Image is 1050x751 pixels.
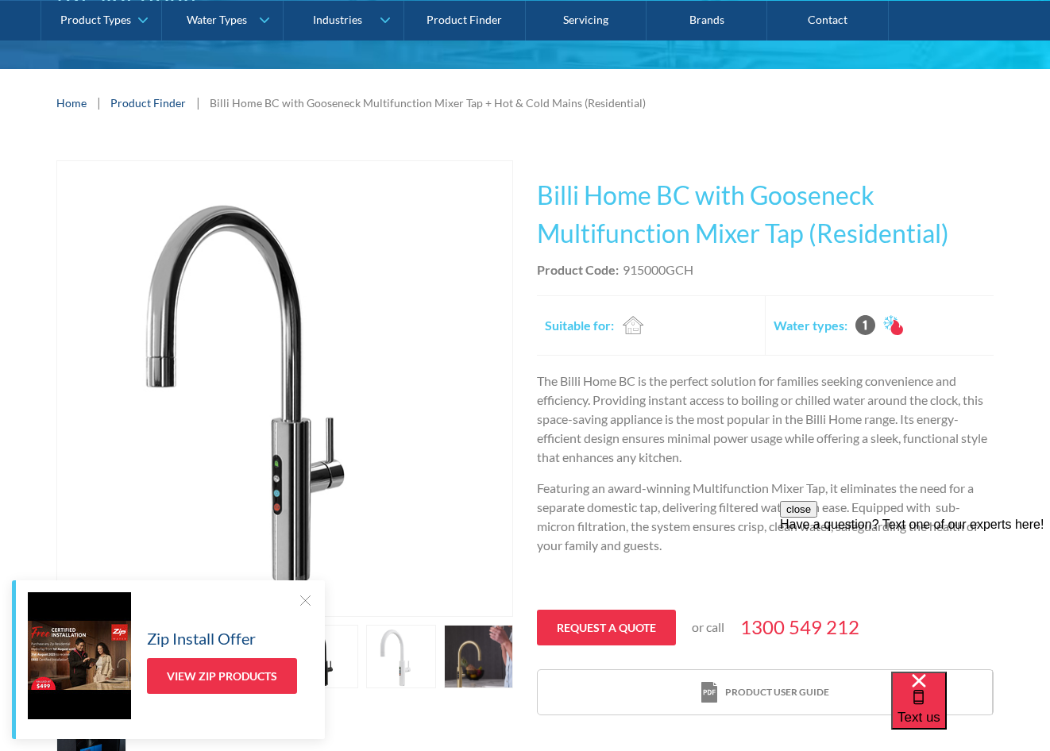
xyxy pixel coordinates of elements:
[537,479,994,555] p: Featuring an award-winning Multifunction Mixer Tap, it eliminates the need for a separate domesti...
[623,260,693,279] div: 915000GCH
[56,94,87,111] a: Home
[537,176,994,252] h1: Billi Home BC with Gooseneck Multifunction Mixer Tap (Residential)
[774,316,847,335] h2: Water types:
[210,94,646,111] div: Billi Home BC with Gooseneck Multifunction Mixer Tap + Hot & Cold Mains (Residential)
[57,161,512,616] img: Billi Home BC with Gooseneck Multifunction Mixer Tap + Hot & Cold Mains (Residential)
[538,670,992,715] a: print iconProduct user guide
[194,93,202,112] div: |
[740,613,859,641] a: 1300 549 212
[537,567,994,586] p: ‍
[95,93,102,112] div: |
[537,262,619,277] strong: Product Code:
[545,316,614,335] h2: Suitable for:
[187,13,247,26] div: Water Types
[56,160,513,617] a: open lightbox
[60,13,131,26] div: Product Types
[444,625,514,688] a: open lightbox
[28,592,131,719] img: Zip Install Offer
[537,372,994,467] p: The Billi Home BC is the perfect solution for families seeking convenience and efficiency. Provid...
[891,672,1050,751] iframe: podium webchat widget bubble
[366,625,436,688] a: open lightbox
[780,501,1050,691] iframe: podium webchat widget prompt
[313,13,362,26] div: Industries
[110,94,186,111] a: Product Finder
[701,682,717,703] img: print icon
[147,626,256,650] h5: Zip Install Offer
[537,610,676,645] a: Request a quote
[692,618,724,637] p: or call
[725,685,829,699] div: Product user guide
[147,658,297,694] a: View Zip Products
